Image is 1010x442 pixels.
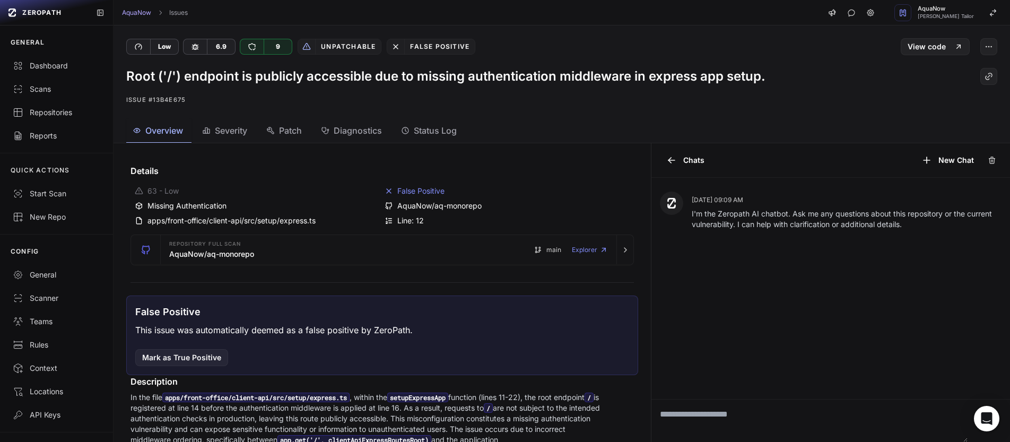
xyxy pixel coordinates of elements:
p: This issue was automatically deemed as a false positive by ZeroPath. [135,324,413,336]
a: Issues [169,8,188,17]
h3: False Positive [135,305,201,319]
img: Zeropath AI [666,198,677,209]
div: Start Scan [13,188,100,199]
div: API Keys [13,410,100,420]
a: View code [901,38,970,55]
button: New Chat [915,152,980,169]
p: CONFIG [11,247,39,256]
span: AquaNow [918,6,974,12]
h4: Description [130,375,634,388]
div: Locations [13,386,100,397]
h4: Details [130,164,634,177]
code: / [585,393,594,402]
div: apps/front-office/client-api/src/setup/express.ts [135,215,380,226]
div: Teams [13,316,100,327]
span: Repository Full scan [169,241,241,247]
div: Open Intercom Messenger [974,406,999,431]
span: Overview [145,124,183,137]
div: Rules [13,340,100,350]
p: I'm the Zeropath AI chatbot. Ask me any questions about this repository or the current vulnerabil... [692,209,1002,230]
div: Line: 12 [385,215,630,226]
p: Issue #13b4e675 [126,93,997,106]
div: 6.9 [207,39,235,54]
span: Diagnostics [334,124,382,137]
div: Low [150,39,178,54]
h1: Root ('/') endpoint is publicly accessible due to missing authentication middleware in express ap... [126,68,765,85]
span: ZEROPATH [22,8,62,17]
code: setupExpressApp [387,393,448,402]
div: General [13,270,100,280]
div: Scanner [13,293,100,304]
code: apps/front-office/client-api/src/setup/express.ts [162,393,350,402]
code: / [484,403,493,413]
a: ZEROPATH [4,4,88,21]
button: Repository Full scan AquaNow/aq-monorepo main Explorer [131,235,633,265]
span: Status Log [414,124,457,137]
div: Repositories [13,107,100,118]
div: New Repo [13,212,100,222]
span: Patch [279,124,302,137]
div: Reports [13,131,100,141]
span: Severity [215,124,247,137]
div: Context [13,363,100,374]
a: Explorer [572,239,608,261]
button: Mark as True Positive [135,349,228,366]
div: Unpatchable [315,39,381,54]
span: [PERSON_NAME] Tailor [918,14,974,19]
div: 63 - Low [135,186,380,196]
p: GENERAL [11,38,45,47]
p: [DATE] 09:09 AM [692,196,1002,204]
div: Missing Authentication [135,201,380,211]
div: AquaNow/aq-monorepo [385,201,630,211]
div: False Positive [385,186,630,196]
a: AquaNow [122,8,151,17]
div: Dashboard [13,60,100,71]
p: QUICK ACTIONS [11,166,70,175]
nav: breadcrumb [122,8,188,17]
div: Scans [13,84,100,94]
div: False Positive [404,39,475,54]
span: main [546,246,561,254]
h3: AquaNow/aq-monorepo [169,249,254,259]
button: Chats [660,152,711,169]
div: 9 [264,39,292,54]
svg: chevron right, [156,9,164,16]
